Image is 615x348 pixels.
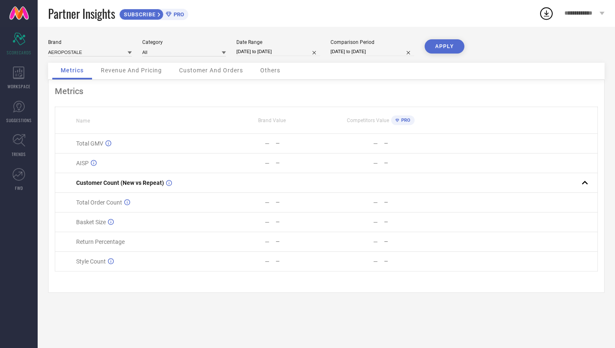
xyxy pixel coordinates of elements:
[76,140,103,147] span: Total GMV
[76,118,90,124] span: Name
[384,200,434,205] div: —
[76,199,122,206] span: Total Order Count
[12,151,26,157] span: TRENDS
[15,185,23,191] span: FWD
[384,219,434,225] div: —
[399,118,410,123] span: PRO
[276,258,326,264] div: —
[331,47,414,56] input: Select comparison period
[373,258,378,265] div: —
[76,258,106,265] span: Style Count
[265,140,269,147] div: —
[384,141,434,146] div: —
[236,47,320,56] input: Select date range
[539,6,554,21] div: Open download list
[276,219,326,225] div: —
[373,140,378,147] div: —
[373,160,378,166] div: —
[172,11,184,18] span: PRO
[384,239,434,245] div: —
[48,5,115,22] span: Partner Insights
[120,11,158,18] span: SUBSCRIBE
[373,219,378,225] div: —
[142,39,226,45] div: Category
[425,39,464,54] button: APPLY
[76,179,164,186] span: Customer Count (New vs Repeat)
[265,160,269,166] div: —
[6,117,32,123] span: SUGGESTIONS
[276,200,326,205] div: —
[373,238,378,245] div: —
[265,258,269,265] div: —
[276,141,326,146] div: —
[76,219,106,225] span: Basket Size
[265,219,269,225] div: —
[119,7,188,20] a: SUBSCRIBEPRO
[384,258,434,264] div: —
[76,238,125,245] span: Return Percentage
[373,199,378,206] div: —
[276,239,326,245] div: —
[55,86,598,96] div: Metrics
[258,118,286,123] span: Brand Value
[347,118,389,123] span: Competitors Value
[331,39,414,45] div: Comparison Period
[276,160,326,166] div: —
[7,49,31,56] span: SCORECARDS
[101,67,162,74] span: Revenue And Pricing
[179,67,243,74] span: Customer And Orders
[384,160,434,166] div: —
[8,83,31,90] span: WORKSPACE
[265,199,269,206] div: —
[260,67,280,74] span: Others
[236,39,320,45] div: Date Range
[61,67,84,74] span: Metrics
[48,39,132,45] div: Brand
[76,160,89,166] span: AISP
[265,238,269,245] div: —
